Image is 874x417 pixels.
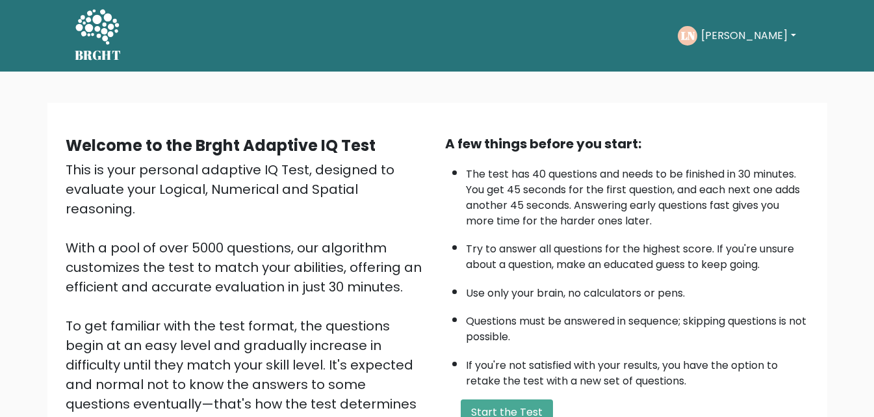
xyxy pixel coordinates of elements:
li: Try to answer all questions for the highest score. If you're unsure about a question, make an edu... [466,235,809,273]
li: Use only your brain, no calculators or pens. [466,279,809,301]
li: Questions must be answered in sequence; skipping questions is not possible. [466,307,809,345]
a: BRGHT [75,5,122,66]
button: [PERSON_NAME] [697,27,799,44]
b: Welcome to the Brght Adaptive IQ Test [66,135,376,156]
h5: BRGHT [75,47,122,63]
li: The test has 40 questions and needs to be finished in 30 minutes. You get 45 seconds for the firs... [466,160,809,229]
li: If you're not satisfied with your results, you have the option to retake the test with a new set ... [466,351,809,389]
text: LN [681,28,695,43]
div: A few things before you start: [445,134,809,154]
